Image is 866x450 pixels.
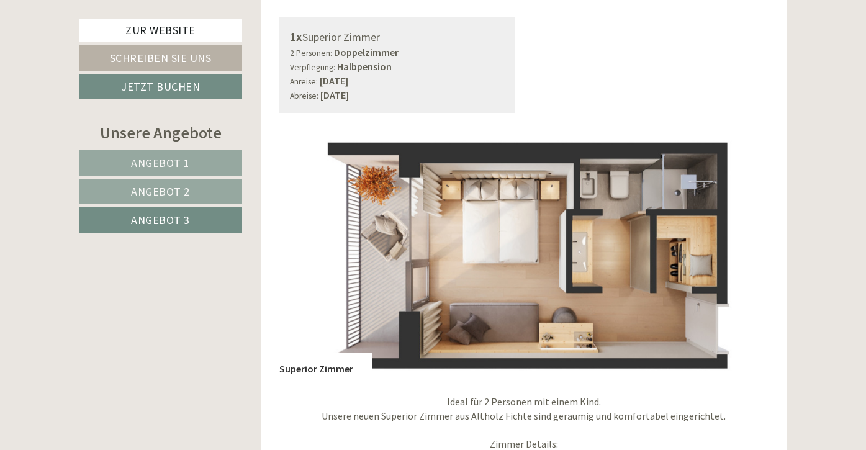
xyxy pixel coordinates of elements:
[19,36,191,46] div: Inso Sonnenheim
[279,353,372,376] div: Superior Zimmer
[131,156,190,170] span: Angebot 1
[218,9,271,30] div: Montag
[79,45,242,71] a: Schreiben Sie uns
[290,28,504,46] div: Superior Zimmer
[409,323,489,349] button: Senden
[290,91,318,101] small: Abreise:
[301,238,314,269] button: Previous
[79,121,242,144] div: Unsere Angebote
[320,74,348,87] b: [DATE]
[131,213,190,227] span: Angebot 3
[19,60,191,69] small: 23:07
[290,29,302,44] b: 1x
[131,184,190,199] span: Angebot 2
[734,238,747,269] button: Next
[9,34,197,71] div: Guten Tag, wie können wir Ihnen helfen?
[320,89,349,101] b: [DATE]
[290,48,332,58] small: 2 Personen:
[279,132,769,376] img: image
[79,74,242,99] a: Jetzt buchen
[79,19,242,42] a: Zur Website
[334,46,399,58] b: Doppelzimmer
[290,62,335,73] small: Verpflegung:
[337,60,392,73] b: Halbpension
[290,76,318,87] small: Anreise:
